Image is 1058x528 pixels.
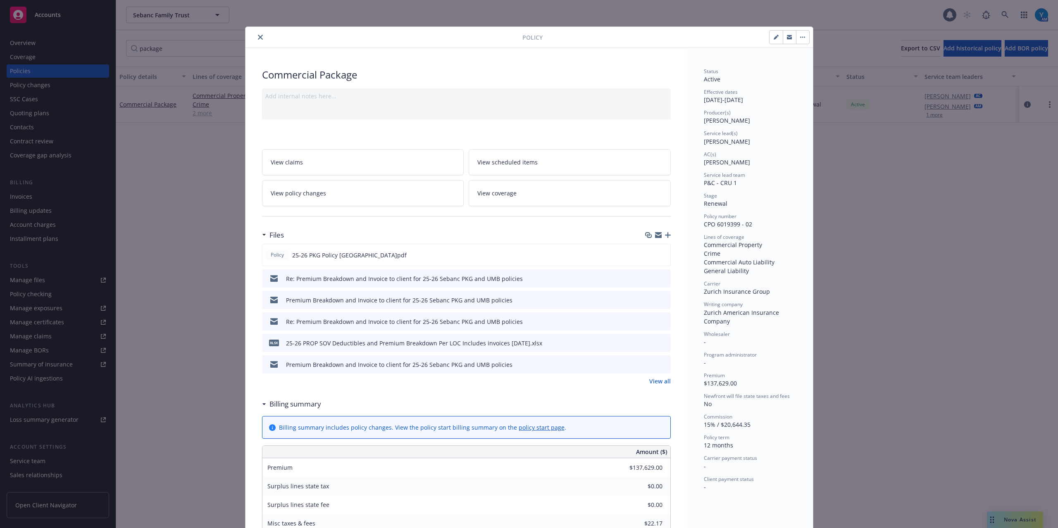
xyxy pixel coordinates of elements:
[647,317,653,326] button: download file
[660,317,667,326] button: preview file
[262,230,284,240] div: Files
[614,499,667,511] input: 0.00
[267,482,329,490] span: Surplus lines state tax
[265,92,667,100] div: Add internal notes here...
[660,339,667,347] button: preview file
[255,32,265,42] button: close
[267,464,293,471] span: Premium
[271,158,303,166] span: View claims
[704,240,796,249] div: Commercial Property
[704,413,732,420] span: Commission
[647,296,653,304] button: download file
[269,251,286,259] span: Policy
[704,288,770,295] span: Zurich Insurance Group
[704,338,706,346] span: -
[660,274,667,283] button: preview file
[704,109,731,116] span: Producer(s)
[262,68,671,82] div: Commercial Package
[704,158,750,166] span: [PERSON_NAME]
[704,75,720,83] span: Active
[660,296,667,304] button: preview file
[262,149,464,175] a: View claims
[704,331,730,338] span: Wholesaler
[660,251,667,259] button: preview file
[704,421,751,428] span: 15% / $20,644.35
[647,274,653,283] button: download file
[647,339,653,347] button: download file
[269,230,284,240] h3: Files
[704,179,737,187] span: P&C - CRU 1
[660,360,667,369] button: preview file
[519,423,565,431] a: policy start page
[477,158,538,166] span: View scheduled items
[704,117,750,124] span: [PERSON_NAME]
[646,251,653,259] button: download file
[704,88,738,95] span: Effective dates
[704,372,725,379] span: Premium
[469,180,671,206] a: View coverage
[286,339,542,347] div: 25-26 PROP SOV Deductibles and Premium Breakdown Per LOC Includes invoices [DATE].xlsx
[704,213,736,220] span: Policy number
[522,33,543,42] span: Policy
[704,379,737,387] span: $137,629.00
[269,340,279,346] span: xlsx
[704,483,706,491] span: -
[647,360,653,369] button: download file
[704,280,720,287] span: Carrier
[704,68,718,75] span: Status
[704,434,729,441] span: Policy term
[704,192,717,199] span: Stage
[704,151,716,158] span: AC(s)
[704,171,745,178] span: Service lead team
[292,251,407,259] span: 25-26 PKG Policy [GEOGRAPHIC_DATA]pdf
[704,138,750,145] span: [PERSON_NAME]
[704,400,712,408] span: No
[704,200,727,207] span: Renewal
[636,447,667,456] span: Amount ($)
[614,461,667,474] input: 0.00
[286,296,512,304] div: Premium Breakdown and Invoice to client for 25-26 Sebanc PKG and UMB policies
[279,423,566,432] div: Billing summary includes policy changes. View the policy start billing summary on the .
[262,180,464,206] a: View policy changes
[704,462,706,470] span: -
[704,309,781,325] span: Zurich American Insurance Company
[704,220,752,228] span: CPO 6019399 - 02
[267,519,315,527] span: Misc taxes & fees
[649,377,671,385] a: View all
[704,258,796,266] div: Commercial Auto Liability
[286,274,523,283] div: Re: Premium Breakdown and Invoice to client for 25-26 Sebanc PKG and UMB policies
[286,317,523,326] div: Re: Premium Breakdown and Invoice to client for 25-26 Sebanc PKG and UMB policies
[269,399,321,409] h3: Billing summary
[469,149,671,175] a: View scheduled items
[704,476,754,483] span: Client payment status
[262,399,321,409] div: Billing summary
[704,359,706,366] span: -
[704,266,796,275] div: General Liability
[704,130,738,137] span: Service lead(s)
[267,501,329,509] span: Surplus lines state fee
[704,301,743,308] span: Writing company
[271,189,326,197] span: View policy changes
[614,480,667,492] input: 0.00
[704,392,790,400] span: Newfront will file state taxes and fees
[477,189,517,197] span: View coverage
[704,88,796,104] div: [DATE] - [DATE]
[704,454,757,461] span: Carrier payment status
[704,249,796,258] div: Crime
[704,233,744,240] span: Lines of coverage
[704,441,733,449] span: 12 months
[286,360,512,369] div: Premium Breakdown and Invoice to client for 25-26 Sebanc PKG and UMB policies
[704,351,757,358] span: Program administrator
